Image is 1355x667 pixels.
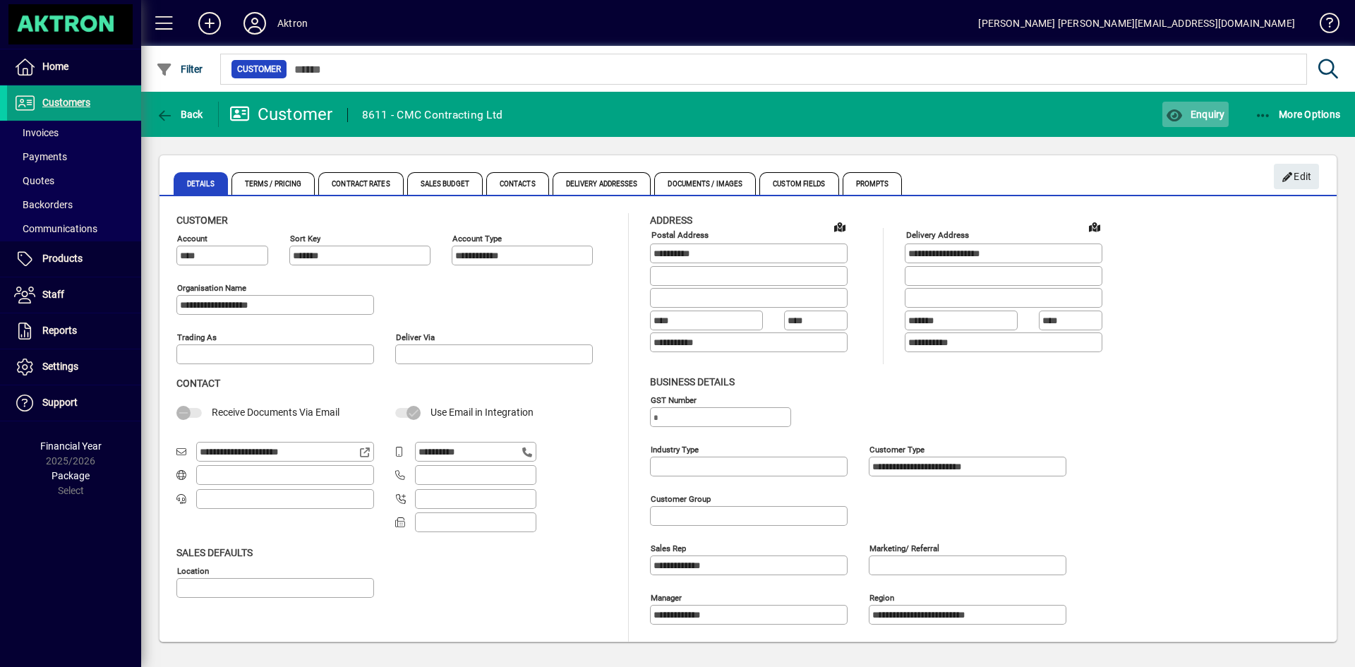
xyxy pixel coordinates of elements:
a: Staff [7,277,141,313]
span: Contract Rates [318,172,403,195]
mat-label: Customer group [651,493,711,503]
a: Quotes [7,169,141,193]
span: Terms / Pricing [231,172,315,195]
mat-label: Industry type [651,444,699,454]
span: Delivery Addresses [553,172,651,195]
mat-label: Marketing/ Referral [869,543,939,553]
button: Edit [1274,164,1319,189]
button: Enquiry [1162,102,1228,127]
mat-label: Manager [651,592,682,602]
span: Quotes [14,175,54,186]
a: Reports [7,313,141,349]
span: Receive Documents Via Email [212,407,339,418]
span: Payments [14,151,67,162]
span: Customer [237,62,281,76]
div: 8611 - CMC Contracting Ltd [362,104,503,126]
app-page-header-button: Back [141,102,219,127]
span: Contacts [486,172,549,195]
a: View on map [829,215,851,238]
mat-label: Account [177,234,207,244]
span: Communications [14,223,97,234]
span: Contact [176,378,220,389]
span: Details [174,172,228,195]
a: Backorders [7,193,141,217]
span: Package [52,470,90,481]
button: Back [152,102,207,127]
mat-label: Organisation name [177,283,246,293]
button: More Options [1251,102,1344,127]
span: Documents / Images [654,172,756,195]
a: Knowledge Base [1309,3,1337,49]
mat-label: Location [177,565,209,575]
a: Support [7,385,141,421]
span: Customer [176,215,228,226]
div: Customer [229,103,333,126]
div: Aktron [277,12,308,35]
span: Sales defaults [176,547,253,558]
a: Invoices [7,121,141,145]
span: Reports [42,325,77,336]
mat-label: Customer type [869,444,925,454]
span: Products [42,253,83,264]
a: Home [7,49,141,85]
mat-label: Account Type [452,234,502,244]
span: Settings [42,361,78,372]
a: Settings [7,349,141,385]
span: Backorders [14,199,73,210]
span: Invoices [14,127,59,138]
span: Business details [650,376,735,387]
span: Custom Fields [759,172,838,195]
span: Financial Year [40,440,102,452]
span: Customers [42,97,90,108]
span: Support [42,397,78,408]
button: Add [187,11,232,36]
span: Staff [42,289,64,300]
mat-label: Region [869,592,894,602]
mat-label: Sales rep [651,543,686,553]
button: Profile [232,11,277,36]
span: Use Email in Integration [430,407,534,418]
div: [PERSON_NAME] [PERSON_NAME][EMAIL_ADDRESS][DOMAIN_NAME] [978,12,1295,35]
span: Prompts [843,172,903,195]
a: View on map [1083,215,1106,238]
mat-label: Deliver via [396,332,435,342]
span: Sales Budget [407,172,483,195]
span: Back [156,109,203,120]
mat-label: Sort key [290,234,320,244]
button: Filter [152,56,207,82]
span: More Options [1255,109,1341,120]
span: Edit [1282,165,1312,188]
span: Filter [156,64,203,75]
span: Address [650,215,692,226]
a: Products [7,241,141,277]
a: Payments [7,145,141,169]
mat-label: GST Number [651,395,697,404]
span: Enquiry [1166,109,1224,120]
mat-label: Trading as [177,332,217,342]
a: Communications [7,217,141,241]
span: Home [42,61,68,72]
